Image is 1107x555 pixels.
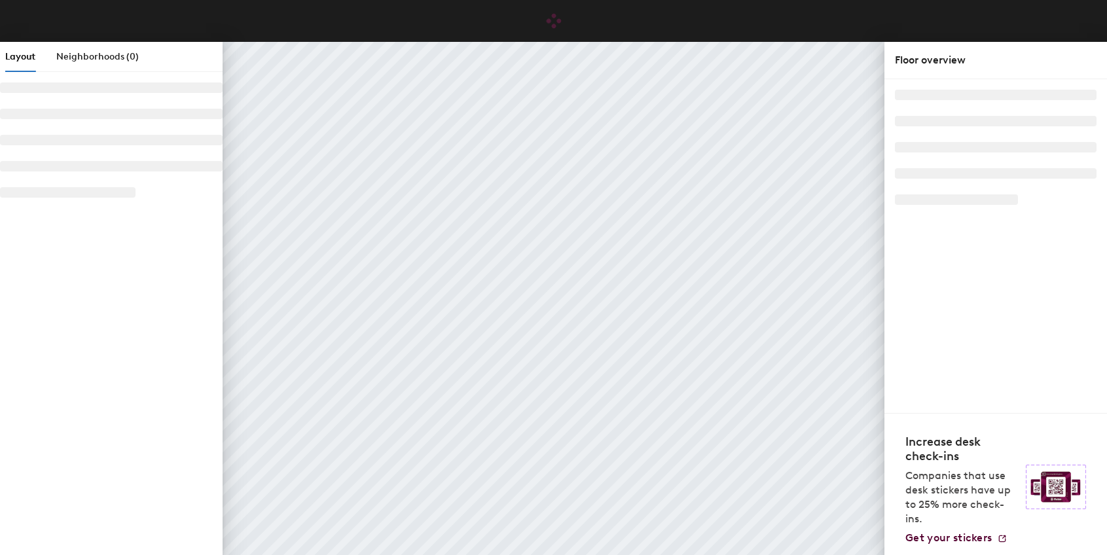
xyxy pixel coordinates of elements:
img: Sticker logo [1026,465,1086,509]
div: Floor overview [895,52,1097,68]
span: Layout [5,51,35,62]
h4: Increase desk check-ins [905,435,1018,463]
a: Get your stickers [905,531,1007,545]
span: Neighborhoods (0) [56,51,139,62]
span: Get your stickers [905,531,992,544]
p: Companies that use desk stickers have up to 25% more check-ins. [905,469,1018,526]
